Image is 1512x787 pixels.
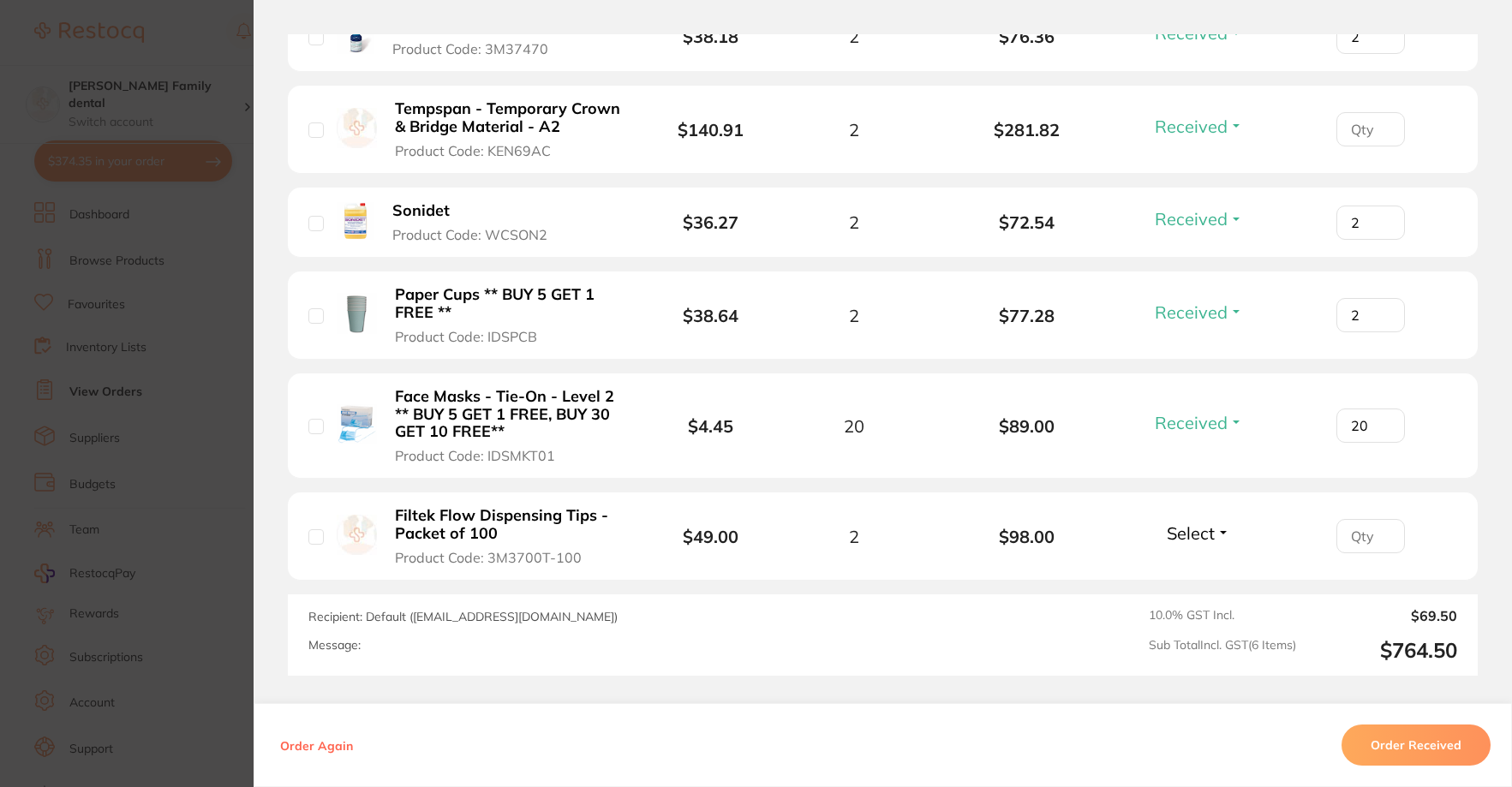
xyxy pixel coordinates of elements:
img: Ketac Conditioner [337,16,374,54]
b: Face Masks - Tie-On - Level 2 ** BUY 5 GET 1 FREE, BUY 30 GET 10 FREE** [395,388,622,441]
span: 2 [849,212,859,232]
b: $281.82 [941,120,1113,140]
img: Face Masks - Tie-On - Level 2 ** BUY 5 GET 1 FREE, BUY 30 GET 10 FREE** [337,404,377,444]
span: Sub Total Incl. GST ( 6 Items) [1149,638,1296,663]
b: Tempspan - Temporary Crown & Bridge Material - A2 [395,100,622,135]
b: $49.00 [683,526,738,547]
span: Received [1155,301,1228,323]
b: Filtek Flow Dispensing Tips - Packet of 100 [395,507,622,542]
input: Qty [1336,206,1405,240]
input: Qty [1336,112,1405,146]
b: $4.45 [688,415,733,437]
button: Face Masks - Tie-On - Level 2 ** BUY 5 GET 1 FREE, BUY 30 GET 10 FREE** Product Code: IDSMKT01 [390,387,627,464]
button: Order Received [1342,724,1491,766]
input: Qty [1336,408,1405,443]
span: Product Code: WCSON2 [392,227,547,242]
span: Received [1155,208,1228,230]
input: Qty [1336,519,1405,553]
img: Paper Cups ** BUY 5 GET 1 FREE ** [337,293,377,333]
b: $98.00 [941,527,1113,546]
img: Tempspan - Temporary Crown & Bridge Material - A2 [337,108,377,148]
button: Select [1162,522,1235,544]
span: Recipient: Default ( [EMAIL_ADDRESS][DOMAIN_NAME] ) [308,609,618,624]
b: $72.54 [941,212,1113,232]
b: $77.28 [941,306,1113,325]
span: Received [1155,412,1228,433]
span: Product Code: KEN69AC [395,143,551,158]
button: Ketac Conditioner Product Code: 3M37470 [387,15,571,57]
b: Paper Cups ** BUY 5 GET 1 FREE ** [395,286,622,321]
button: Paper Cups ** BUY 5 GET 1 FREE ** Product Code: IDSPCB [390,285,627,345]
b: $38.18 [683,26,738,47]
span: Received [1155,116,1228,137]
span: 20 [844,416,864,436]
button: Filtek Flow Dispensing Tips - Packet of 100 Product Code: 3M3700T-100 [390,506,627,566]
span: 2 [849,527,859,546]
button: Order Again [275,737,358,753]
output: $764.50 [1310,638,1457,663]
span: Product Code: 3M3700T-100 [395,550,582,565]
b: Sonidet [392,202,450,220]
span: 2 [849,120,859,140]
output: $69.50 [1310,608,1457,623]
button: Received [1150,301,1248,323]
label: Message: [308,638,361,653]
img: Filtek Flow Dispensing Tips - Packet of 100 [337,515,377,555]
b: $76.36 [941,27,1113,46]
b: Ketac Conditioner [392,16,524,34]
input: Qty [1336,20,1405,54]
button: Tempspan - Temporary Crown & Bridge Material - A2 Product Code: KEN69AC [390,99,627,159]
span: 10.0 % GST Incl. [1149,608,1296,623]
button: Received [1150,208,1248,230]
span: 2 [849,27,859,46]
input: Qty [1336,298,1405,332]
span: 2 [849,306,859,325]
span: Select [1167,522,1215,544]
span: Product Code: IDSMKT01 [395,448,555,463]
button: Received [1150,116,1248,137]
span: Product Code: 3M37470 [392,41,548,57]
b: $89.00 [941,416,1113,436]
b: $36.27 [683,212,738,233]
b: $140.91 [678,119,744,140]
button: Sonidet Product Code: WCSON2 [387,201,570,243]
span: Product Code: IDSPCB [395,329,537,344]
img: Sonidet [337,202,374,240]
b: $38.64 [683,305,738,326]
button: Received [1150,412,1248,433]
